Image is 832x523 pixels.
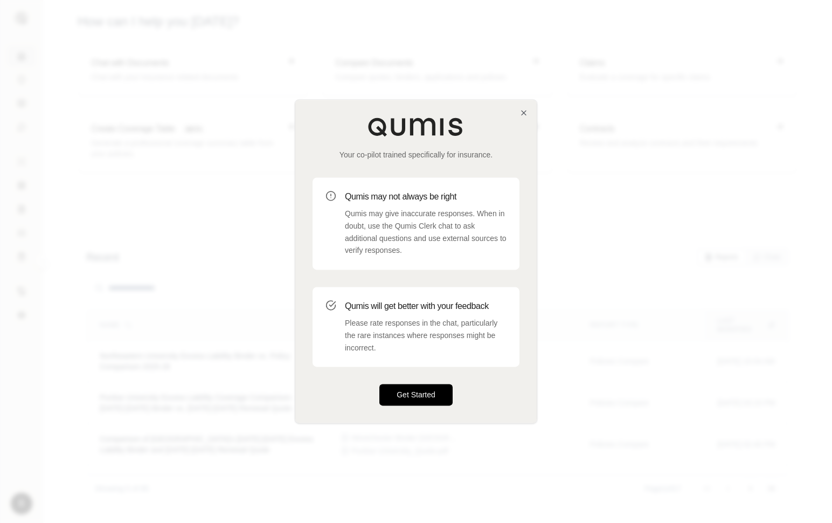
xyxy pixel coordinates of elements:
[345,208,507,257] p: Qumis may give inaccurate responses. When in doubt, use the Qumis Clerk chat to ask additional qu...
[368,117,464,136] img: Qumis Logo
[345,190,507,203] h3: Qumis may not always be right
[345,317,507,354] p: Please rate responses in the chat, particularly the rare instances where responses might be incor...
[379,384,453,406] button: Get Started
[345,300,507,313] h3: Qumis will get better with your feedback
[313,149,519,160] p: Your co-pilot trained specifically for insurance.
